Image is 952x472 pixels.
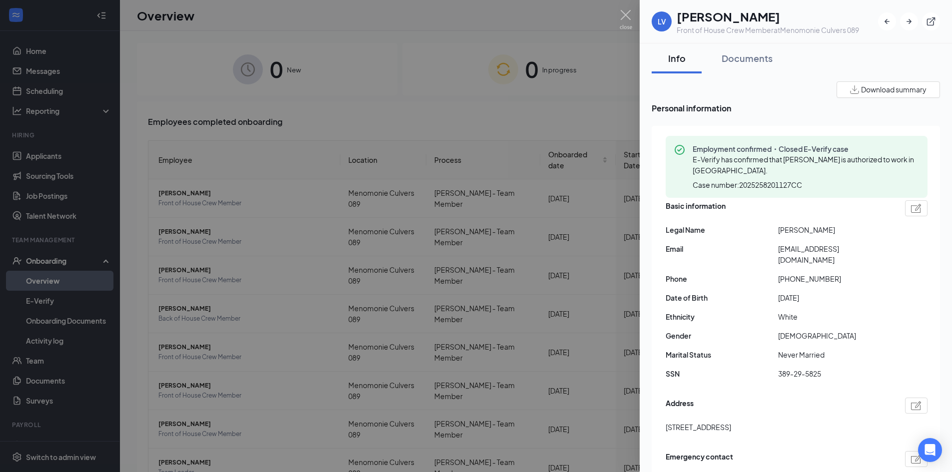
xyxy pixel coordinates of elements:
[778,243,891,265] span: [EMAIL_ADDRESS][DOMAIN_NAME]
[662,52,692,64] div: Info
[722,52,773,64] div: Documents
[666,451,733,467] span: Emergency contact
[666,330,778,341] span: Gender
[666,292,778,303] span: Date of Birth
[677,8,859,25] h1: [PERSON_NAME]
[666,243,778,254] span: Email
[652,102,940,114] span: Personal information
[922,12,940,30] button: ExternalLink
[666,349,778,360] span: Marital Status
[778,368,891,379] span: 389-29-5825
[778,292,891,303] span: [DATE]
[861,84,927,95] span: Download summary
[693,144,920,154] span: Employment confirmed・Closed E-Verify case
[658,16,666,26] div: LV
[666,398,694,414] span: Address
[778,311,891,322] span: White
[674,144,686,156] svg: CheckmarkCircle
[926,16,936,26] svg: ExternalLink
[677,25,859,35] div: Front of House Crew Member at Menomonie Culvers 089
[882,16,892,26] svg: ArrowLeftNew
[693,155,914,175] span: E-Verify has confirmed that [PERSON_NAME] is authorized to work in [GEOGRAPHIC_DATA].
[666,311,778,322] span: Ethnicity
[666,273,778,284] span: Phone
[878,12,896,30] button: ArrowLeftNew
[693,180,802,190] span: Case number: 2025258201127CC
[666,200,726,216] span: Basic information
[918,438,942,462] div: Open Intercom Messenger
[904,16,914,26] svg: ArrowRight
[778,273,891,284] span: [PHONE_NUMBER]
[778,224,891,235] span: [PERSON_NAME]
[778,349,891,360] span: Never Married
[778,330,891,341] span: [DEMOGRAPHIC_DATA]
[666,368,778,379] span: SSN
[666,224,778,235] span: Legal Name
[666,422,731,433] span: [STREET_ADDRESS]
[900,12,918,30] button: ArrowRight
[837,81,940,98] button: Download summary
